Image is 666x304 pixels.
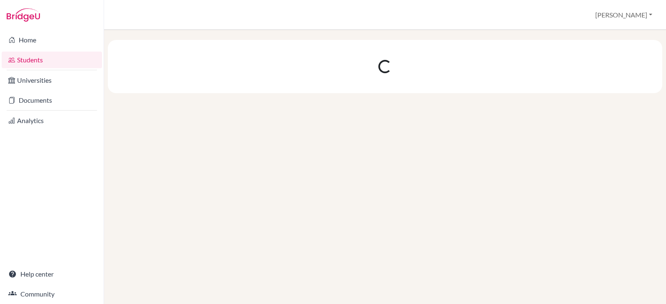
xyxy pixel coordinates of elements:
[2,32,102,48] a: Home
[2,286,102,302] a: Community
[2,92,102,109] a: Documents
[7,8,40,22] img: Bridge-U
[2,112,102,129] a: Analytics
[2,72,102,89] a: Universities
[2,266,102,282] a: Help center
[591,7,656,23] button: [PERSON_NAME]
[2,52,102,68] a: Students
